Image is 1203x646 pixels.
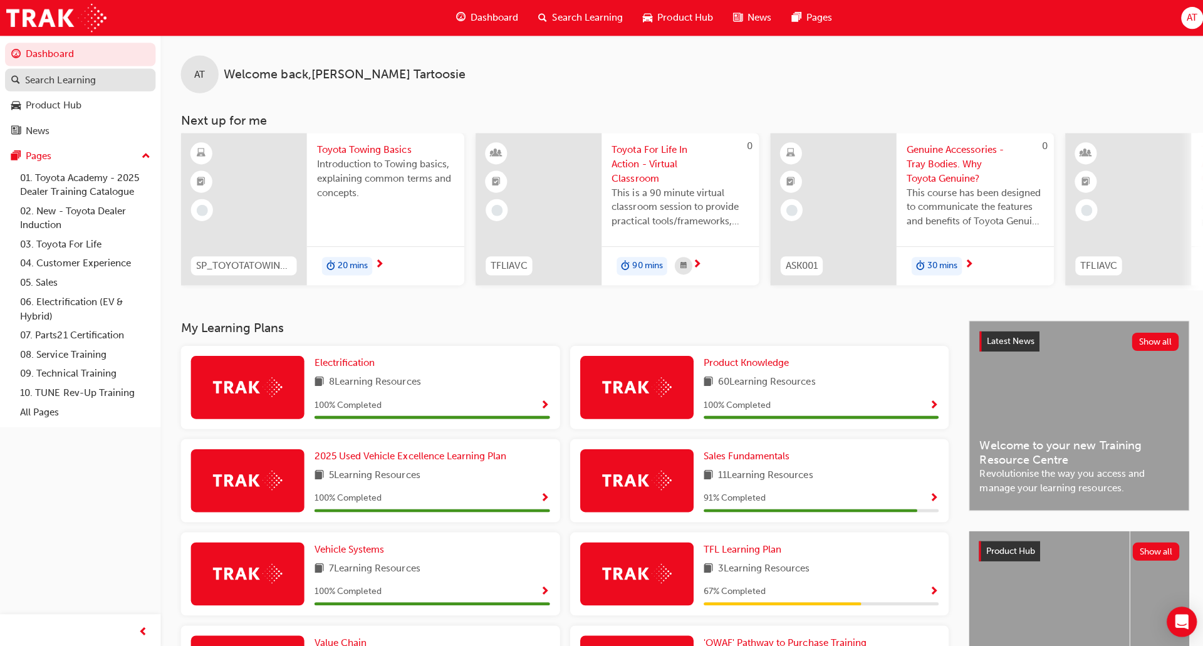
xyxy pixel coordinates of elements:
span: Toyota For Life In Action - Virtual Classroom [608,142,745,185]
a: News [5,119,155,142]
span: Vehicle Systems [313,541,382,552]
span: Product Knowledge [700,355,785,367]
span: booktick-icon [783,173,791,189]
span: Toyota Towing Basics [315,142,452,157]
h3: Next up for me [160,113,1203,127]
span: news-icon [11,125,21,137]
a: car-iconProduct Hub [630,5,719,31]
span: car-icon [11,100,21,111]
a: Vehicle Systems [313,539,387,554]
span: learningRecordVerb_NONE-icon [782,204,793,215]
span: TFLIAVC [488,258,524,272]
button: Show Progress [924,581,934,597]
span: search-icon [11,75,20,86]
span: 100 % Completed [313,581,380,596]
a: Latest NewsShow allWelcome to your new Training Resource CentreRevolutionise the way you access a... [964,319,1183,508]
span: 90 mins [629,258,659,272]
img: Trak [599,561,668,580]
a: Product Knowledge [700,354,790,368]
span: 100 % Completed [313,396,380,410]
a: 10. TUNE Rev-Up Training [15,382,155,401]
span: learningResourceType_INSTRUCTOR_LED-icon [489,145,498,161]
span: ASK001 [781,258,813,272]
span: 8 Learning Resources [327,373,419,388]
a: Sales Fundamentals [700,447,791,461]
span: news-icon [729,10,739,26]
span: booktick-icon [489,173,498,189]
span: AT [194,67,204,81]
span: Product Hub [654,11,709,25]
span: Genuine Accessories - Tray Bodies. Why Toyota Genuine? [902,142,1038,185]
span: pages-icon [11,150,21,162]
a: TFL Learning Plan [700,539,783,554]
a: 05. Sales [15,272,155,291]
span: up-icon [141,148,150,164]
span: Show Progress [924,491,934,502]
button: Show Progress [538,488,547,504]
span: guage-icon [454,10,463,26]
span: duration-icon [618,257,627,273]
span: Dashboard [468,11,516,25]
a: Latest NewsShow all [974,330,1172,350]
span: prev-icon [138,621,147,637]
div: Open Intercom Messenger [1160,603,1190,633]
span: book-icon [700,466,709,481]
span: learningRecordVerb_NONE-icon [195,204,207,215]
span: book-icon [313,466,322,481]
div: Pages [26,148,51,163]
span: 0 [1036,140,1042,151]
span: learningRecordVerb_NONE-icon [1075,204,1086,215]
span: Show Progress [538,398,547,409]
span: booktick-icon [1076,173,1085,189]
span: learningResourceType_INSTRUCTOR_LED-icon [1076,145,1085,161]
button: Show Progress [924,395,934,411]
div: Product Hub [26,98,81,112]
button: Pages [5,144,155,167]
span: 'OWAF' Pathway to Purchase Training [700,633,862,645]
span: Show Progress [538,583,547,595]
a: guage-iconDashboard [444,5,526,31]
span: pages-icon [788,10,797,26]
span: 60 Learning Resources [714,373,811,388]
span: learningResourceType_ELEARNING-icon [196,145,205,161]
div: Search Learning [25,73,95,87]
span: Welcome back , [PERSON_NAME] Tartoosie [222,67,463,81]
div: News [26,123,49,138]
button: Show all [1127,539,1174,558]
span: 20 mins [336,258,366,272]
span: 91 % Completed [700,489,762,503]
span: Welcome to your new Training Resource Centre [974,436,1172,464]
a: 03. Toyota For Life [15,234,155,253]
span: Introduction to Towing basics, explaining common terms and concepts. [315,157,452,199]
a: 2025 Used Vehicle Excellence Learning Plan [313,447,509,461]
a: 09. Technical Training [15,362,155,382]
a: news-iconNews [719,5,778,31]
button: Show all [1126,331,1173,349]
span: book-icon [313,373,322,388]
button: Show Progress [538,581,547,597]
img: Trak [599,468,668,487]
a: 0ASK001Genuine Accessories - Tray Bodies. Why Toyota Genuine?This course has been designed to com... [766,132,1048,284]
a: Search Learning [5,68,155,91]
button: AT [1175,7,1197,29]
span: booktick-icon [196,173,205,189]
a: 0TFLIAVCToyota For Life In Action - Virtual ClassroomThis is a 90 minute virtual classroom sessio... [473,132,755,284]
span: learningRecordVerb_NONE-icon [489,204,500,215]
span: book-icon [313,558,322,574]
span: 100 % Completed [313,489,380,503]
span: book-icon [700,373,709,388]
span: duration-icon [325,257,333,273]
h3: My Learning Plans [180,319,944,333]
span: learningResourceType_ELEARNING-icon [783,145,791,161]
button: Show Progress [924,488,934,504]
span: next-icon [959,258,969,269]
button: DashboardSearch LearningProduct HubNews [5,40,155,144]
span: 5 Learning Resources [327,466,418,481]
a: Product Hub [5,93,155,117]
span: duration-icon [911,257,920,273]
span: Pages [802,11,828,25]
img: Trak [212,561,281,580]
span: 0 [743,140,749,151]
span: Show Progress [924,583,934,595]
span: car-icon [640,10,649,26]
